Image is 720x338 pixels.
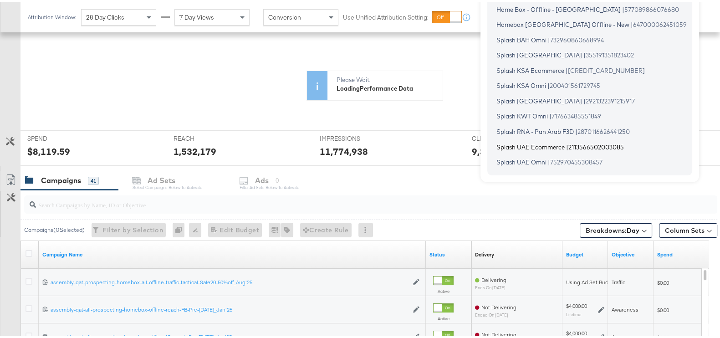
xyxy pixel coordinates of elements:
[496,157,546,164] span: Splash UAE Omni
[475,249,494,256] a: Reflects the ability of your Ad Campaign to achieve delivery based on ad states, schedule and bud...
[51,277,408,285] a: assembly-qat-prospecting-homebox-all-offline-traffic-tactical-Sale20-50%off_Aug'25
[550,34,604,41] span: 732960860668994
[583,95,586,102] span: |
[612,249,650,256] a: Your campaign's objective.
[51,304,408,312] a: assembly-qat-all-prospecting-homebox-offline-reach-FB-Pre-[DATE]_Jan'25
[612,304,638,311] span: Awareness
[566,310,581,315] sub: Lifetime
[566,249,604,256] a: The maximum amount you're willing to spend on your ads, on average each day or over the lifetime ...
[624,4,679,11] span: 577089866076680
[551,111,601,118] span: 717663485551849
[586,224,639,233] span: Breakdowns:
[496,34,546,41] span: Splash BAH Omni
[566,65,568,72] span: |
[179,11,214,20] span: 7 Day Views
[548,34,550,41] span: |
[496,80,546,87] span: Splash KSA Omni
[627,225,639,233] b: Day
[173,221,189,236] div: 0
[496,19,629,26] span: Homebox [GEOGRAPHIC_DATA] Offline - New
[659,221,717,236] button: Column Sets
[566,277,617,284] div: Using Ad Set Budget
[429,249,468,256] a: Shows the current state of your Ad Campaign.
[41,174,81,184] div: Campaigns
[475,283,506,288] sub: ends on [DATE]
[42,249,422,256] a: Your campaign name.
[586,95,635,102] span: 2921322391215917
[547,80,550,87] span: |
[481,302,516,309] span: Not Delivering
[481,275,506,282] span: Delivering
[631,19,633,26] span: |
[550,157,603,164] span: 752970455308457
[496,141,565,149] span: Splash UAE Ecommerce
[496,95,582,102] span: Splash [GEOGRAPHIC_DATA]
[24,224,85,232] div: Campaigns ( 0 Selected)
[566,141,568,149] span: |
[575,126,577,133] span: |
[566,328,587,335] div: $4,000.00
[612,277,625,284] span: Traffic
[583,50,586,57] span: |
[633,19,687,26] span: 647000062451059
[88,175,99,183] div: 41
[433,287,454,292] label: Active
[433,314,454,320] label: Active
[496,65,564,72] span: Splash KSA Ecommerce
[268,11,301,20] span: Conversion
[36,190,655,208] input: Search Campaigns by Name, ID or Objective
[586,50,634,57] span: 355191351823402
[566,301,587,308] div: $4,000.00
[343,11,429,20] label: Use Unified Attribution Setting:
[86,11,124,20] span: 28 Day Clicks
[27,12,77,19] div: Attribution Window:
[580,221,652,236] button: Breakdowns:Day
[475,249,494,256] div: Delivery
[496,111,548,118] span: Splash KWT Omni
[475,311,516,316] sub: ended on [DATE]
[496,126,574,133] span: Splash RNA - Pan Arab F3D
[51,277,408,284] div: assembly-qat-prospecting-homebox-all-offline-traffic-tactical-Sale20-50%off_Aug'25
[548,157,550,164] span: |
[577,126,630,133] span: 2870116626441250
[622,4,624,11] span: |
[496,4,621,11] span: Home Box - Offline - [GEOGRAPHIC_DATA]
[550,80,600,87] span: 200401561729745
[549,111,551,118] span: |
[496,50,582,57] span: Splash [GEOGRAPHIC_DATA]
[568,141,624,149] span: 2113566502003085
[481,329,516,336] span: Not Delivering
[568,65,645,72] span: [CREDIT_CARD_NUMBER]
